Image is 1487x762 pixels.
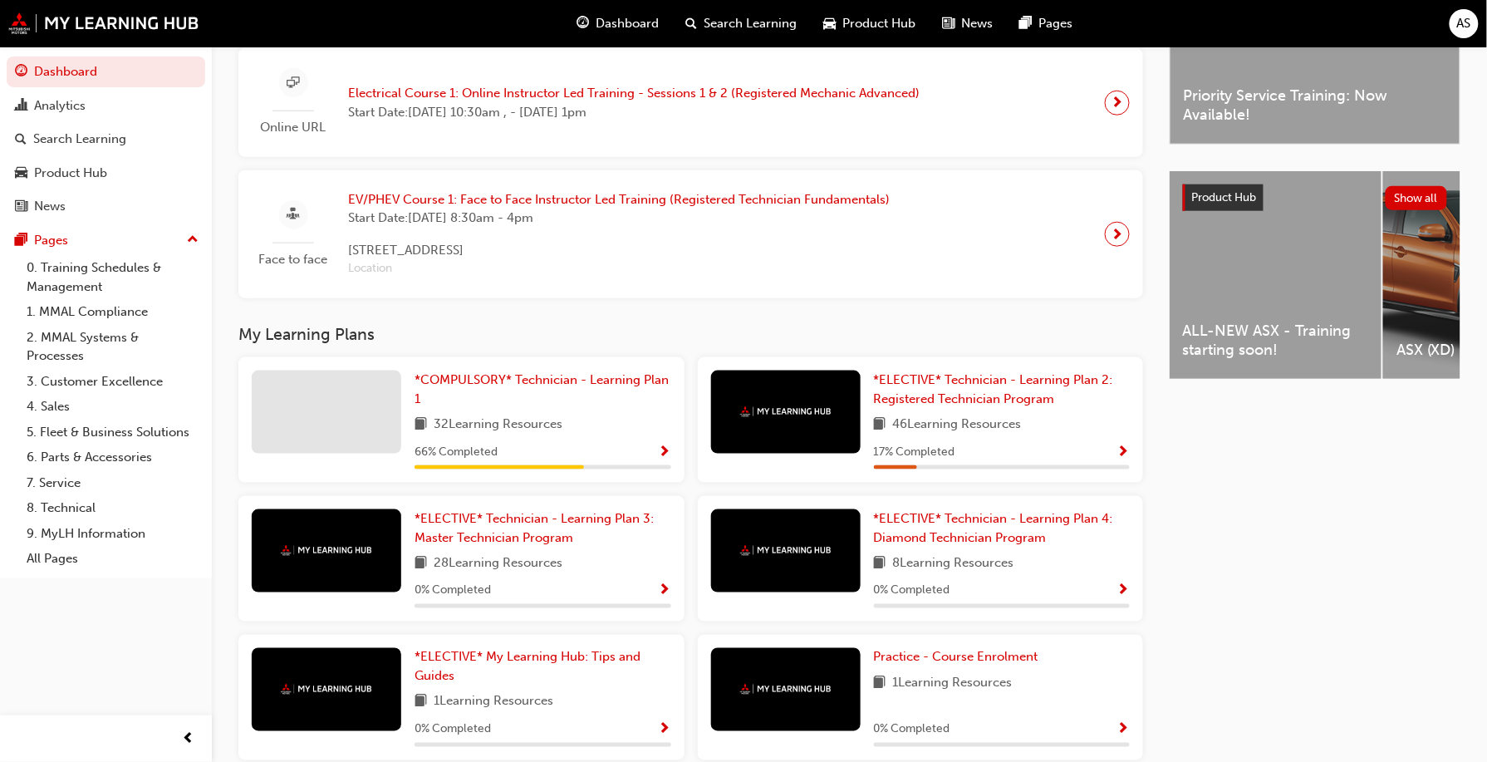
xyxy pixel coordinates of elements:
[874,511,1113,545] span: *ELECTIVE* Technician - Learning Plan 4: Diamond Technician Program
[252,61,1130,144] a: Online URLElectrical Course 1: Online Instructor Led Training - Sessions 1 & 2 (Registered Mechan...
[740,684,832,695] img: mmal
[1184,86,1446,124] span: Priority Service Training: Now Available!
[7,91,205,121] a: Analytics
[33,130,126,149] div: Search Learning
[7,57,205,87] a: Dashboard
[15,199,27,214] span: news-icon
[874,720,950,740] span: 0 % Completed
[348,103,920,122] span: Start Date: [DATE] 10:30am , - [DATE] 1pm
[20,495,205,521] a: 8. Technical
[1117,445,1130,460] span: Show Progress
[34,164,107,183] div: Product Hub
[348,190,890,209] span: EV/PHEV Course 1: Face to Face Instructor Led Training (Registered Technician Fundamentals)
[434,415,562,435] span: 32 Learning Resources
[1006,7,1086,41] a: pages-iconPages
[893,415,1022,435] span: 46 Learning Resources
[415,692,427,713] span: book-icon
[810,7,929,41] a: car-iconProduct Hub
[415,650,640,684] span: *ELECTIVE* My Learning Hub: Tips and Guides
[15,65,27,80] span: guage-icon
[7,53,205,225] button: DashboardAnalyticsSearch LearningProduct HubNews
[7,158,205,189] a: Product Hub
[874,648,1045,667] a: Practice - Course Enrolment
[415,582,491,601] span: 0 % Completed
[415,372,669,406] span: *COMPULSORY* Technician - Learning Plan 1
[659,442,671,463] button: Show Progress
[823,13,836,34] span: car-icon
[596,14,659,33] span: Dashboard
[7,191,205,222] a: News
[1183,322,1368,359] span: ALL-NEW ASX - Training starting soon!
[287,204,300,225] span: sessionType_FACE_TO_FACE-icon
[961,14,993,33] span: News
[8,12,199,34] img: mmal
[252,118,335,137] span: Online URL
[415,443,498,462] span: 66 % Completed
[20,420,205,445] a: 5. Fleet & Business Solutions
[252,184,1130,285] a: Face to faceEV/PHEV Course 1: Face to Face Instructor Led Training (Registered Technician Fundame...
[893,674,1013,695] span: 1 Learning Resources
[348,84,920,103] span: Electrical Course 1: Online Instructor Led Training - Sessions 1 & 2 (Registered Mechanic Advanced)
[874,509,1131,547] a: *ELECTIVE* Technician - Learning Plan 4: Diamond Technician Program
[15,234,27,248] span: pages-icon
[659,581,671,602] button: Show Progress
[659,720,671,740] button: Show Progress
[577,13,589,34] span: guage-icon
[281,545,372,556] img: mmal
[415,648,671,686] a: *ELECTIVE* My Learning Hub: Tips and Guides
[415,509,671,547] a: *ELECTIVE* Technician - Learning Plan 3: Master Technician Program
[415,553,427,574] span: book-icon
[659,445,671,460] span: Show Progress
[1019,13,1032,34] span: pages-icon
[15,166,27,181] span: car-icon
[348,209,890,228] span: Start Date: [DATE] 8:30am - 4pm
[252,250,335,269] span: Face to face
[183,729,195,750] span: prev-icon
[34,96,86,116] div: Analytics
[874,372,1113,406] span: *ELECTIVE* Technician - Learning Plan 2: Registered Technician Program
[20,445,205,470] a: 6. Parts & Accessories
[20,325,205,369] a: 2. MMAL Systems & Processes
[20,299,205,325] a: 1. MMAL Compliance
[34,197,66,216] div: News
[874,674,886,695] span: book-icon
[7,225,205,256] button: Pages
[20,369,205,395] a: 3. Customer Excellence
[740,545,832,556] img: mmal
[874,371,1131,408] a: *ELECTIVE* Technician - Learning Plan 2: Registered Technician Program
[874,582,950,601] span: 0 % Completed
[1192,190,1257,204] span: Product Hub
[874,443,955,462] span: 17 % Completed
[20,394,205,420] a: 4. Sales
[659,584,671,599] span: Show Progress
[1117,584,1130,599] span: Show Progress
[20,470,205,496] a: 7. Service
[20,546,205,572] a: All Pages
[740,406,832,417] img: mmal
[238,325,1143,344] h3: My Learning Plans
[281,684,372,695] img: mmal
[563,7,672,41] a: guage-iconDashboard
[348,259,890,278] span: Location
[20,255,205,299] a: 0. Training Schedules & Management
[1386,186,1448,210] button: Show all
[704,14,797,33] span: Search Learning
[1457,14,1471,33] span: AS
[20,521,205,547] a: 9. MyLH Information
[1038,14,1072,33] span: Pages
[348,241,890,260] span: [STREET_ADDRESS]
[1117,442,1130,463] button: Show Progress
[1117,720,1130,740] button: Show Progress
[1112,223,1124,246] span: next-icon
[287,73,300,94] span: sessionType_ONLINE_URL-icon
[7,124,205,155] a: Search Learning
[187,229,199,251] span: up-icon
[685,13,697,34] span: search-icon
[874,553,886,574] span: book-icon
[672,7,810,41] a: search-iconSearch Learning
[15,132,27,147] span: search-icon
[929,7,1006,41] a: news-iconNews
[415,511,654,545] span: *ELECTIVE* Technician - Learning Plan 3: Master Technician Program
[434,553,562,574] span: 28 Learning Resources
